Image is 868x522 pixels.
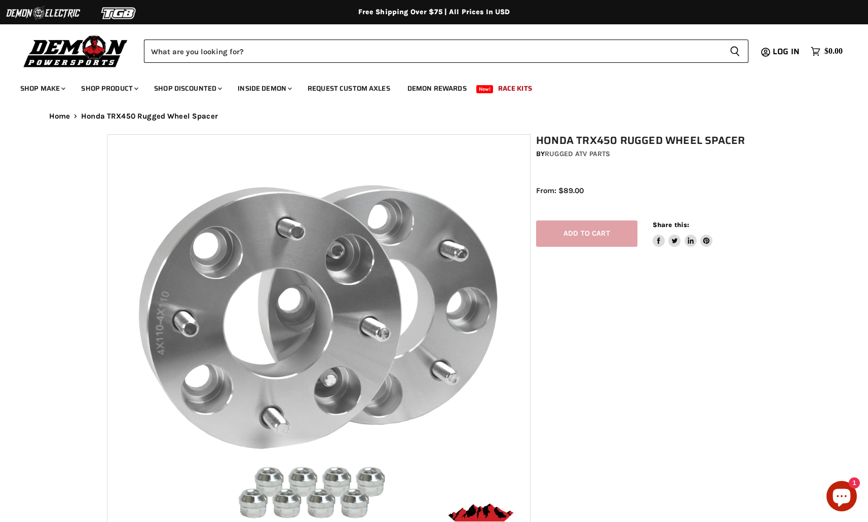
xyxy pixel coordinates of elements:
a: $0.00 [806,44,848,59]
a: Inside Demon [230,78,298,99]
button: Search [722,40,748,63]
nav: Breadcrumbs [29,112,840,121]
aside: Share this: [653,220,713,247]
span: Log in [773,45,800,58]
div: Free Shipping Over $75 | All Prices In USD [29,8,840,17]
a: Demon Rewards [400,78,474,99]
img: TGB Logo 2 [81,4,157,23]
a: Rugged ATV Parts [545,150,610,158]
a: Request Custom Axles [300,78,398,99]
img: Demon Electric Logo 2 [5,4,81,23]
span: Share this: [653,221,689,229]
form: Product [144,40,748,63]
span: $0.00 [824,47,843,56]
h1: Honda TRX450 Rugged Wheel Spacer [536,134,767,147]
a: Shop Discounted [146,78,228,99]
span: New! [476,85,494,93]
span: Honda TRX450 Rugged Wheel Spacer [81,112,218,121]
div: by [536,148,767,160]
a: Log in [768,47,806,56]
span: From: $89.00 [536,186,584,195]
ul: Main menu [13,74,840,99]
inbox-online-store-chat: Shopify online store chat [823,481,860,514]
img: Demon Powersports [20,33,131,69]
a: Race Kits [490,78,540,99]
input: Search [144,40,722,63]
a: Home [49,112,70,121]
a: Shop Make [13,78,71,99]
a: Shop Product [73,78,144,99]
